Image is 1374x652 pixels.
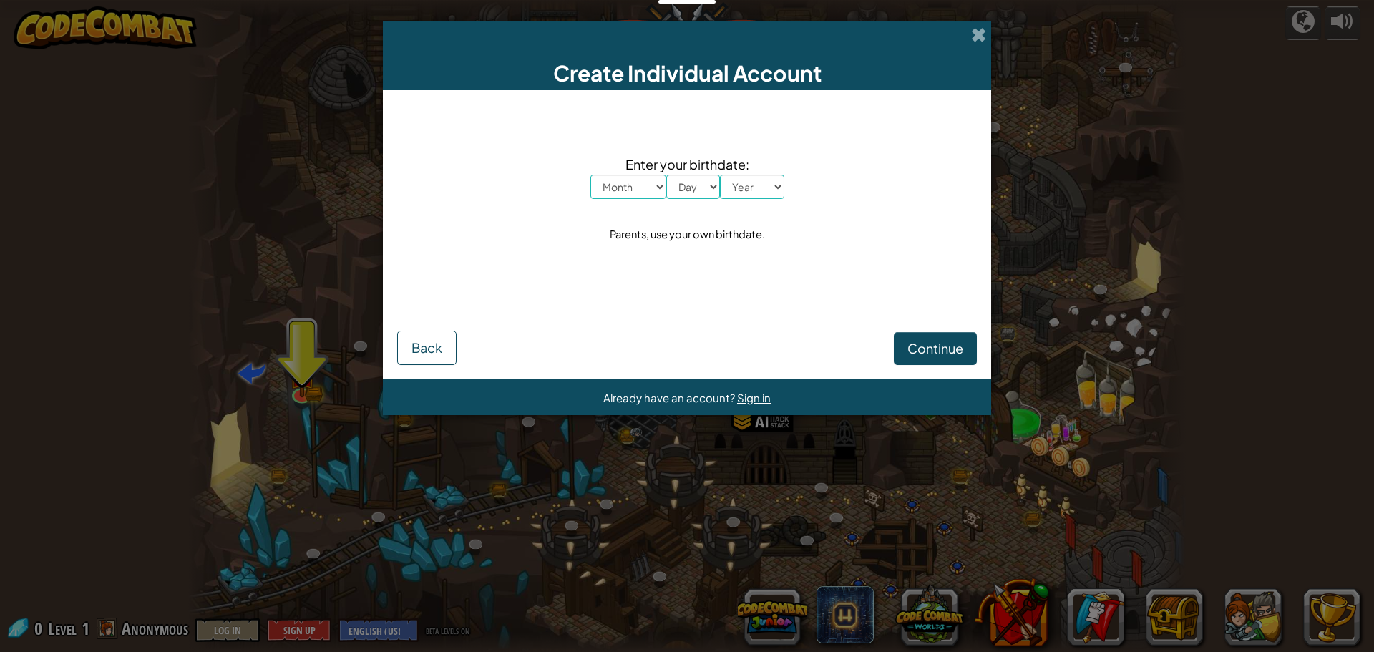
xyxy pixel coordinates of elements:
[411,339,442,356] span: Back
[603,391,737,404] span: Already have an account?
[553,59,822,87] span: Create Individual Account
[610,224,765,245] div: Parents, use your own birthdate.
[907,340,963,356] span: Continue
[737,391,771,404] a: Sign in
[590,154,784,175] span: Enter your birthdate:
[397,331,457,365] button: Back
[894,332,977,365] button: Continue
